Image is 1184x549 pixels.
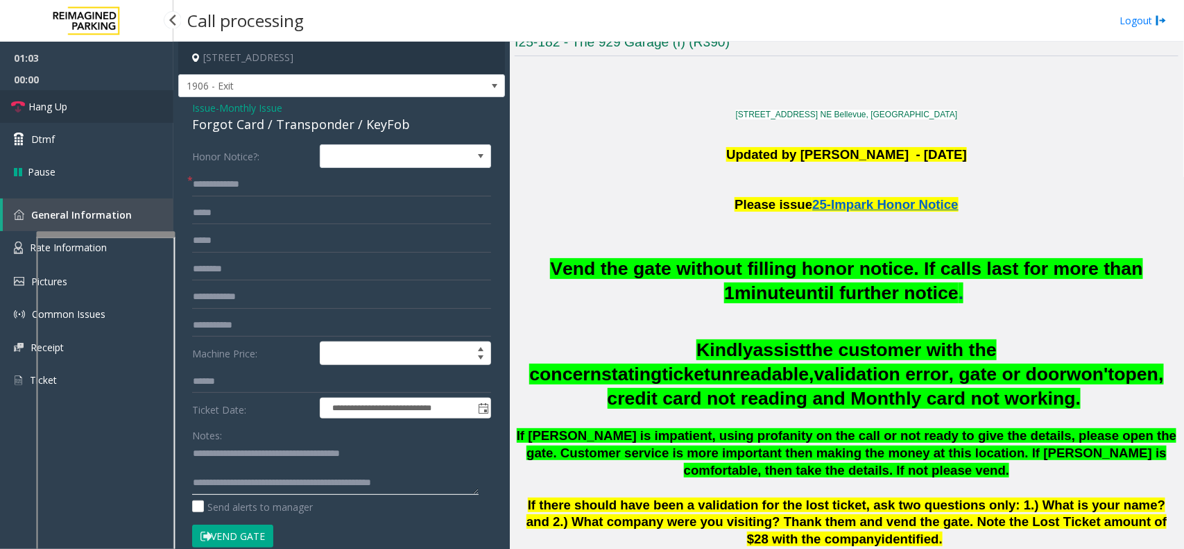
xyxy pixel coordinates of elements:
[550,258,1143,303] span: Vend the gate without filling honor notice. If calls last for more than 1
[219,101,282,115] span: Monthly Issue
[14,242,23,254] img: 'icon'
[529,339,996,385] span: the customer with the concern
[31,132,55,146] span: Dtmf
[1067,364,1115,385] span: won't
[471,353,490,364] span: Decrease value
[735,282,795,303] span: minute
[28,164,55,179] span: Pause
[796,282,959,303] span: until further notice
[31,275,67,288] span: Pictures
[216,101,282,115] span: -
[3,199,173,231] a: General Information
[192,115,491,134] div: Forgot Card / Transponder / KeyFob
[1119,13,1167,28] a: Logout
[14,210,24,220] img: 'icon'
[14,277,24,286] img: 'icon'
[1156,13,1167,28] img: logout
[32,307,105,321] span: Common Issues
[753,339,806,360] span: assist
[31,208,132,221] span: General Information
[28,99,67,114] span: Hang Up
[14,343,24,352] img: 'icon'
[14,374,23,387] img: 'icon'
[696,339,753,360] span: Kindly
[192,423,222,443] label: Notes:
[517,428,1177,478] span: If [PERSON_NAME] is impatient, using profanity on the call or not ready to give the details, plea...
[515,33,1178,56] h3: I25-182 - The 929 Garage (I) (R390)
[30,373,57,387] span: Ticket
[31,341,64,354] span: Receipt
[180,3,311,37] h3: Call processing
[192,525,273,548] button: Vend Gate
[14,309,25,320] img: 'icon'
[475,398,490,418] span: Toggle popup
[812,190,958,213] a: 25-Impark Honor Notice
[192,500,313,514] label: Send alerts to manager
[471,342,490,353] span: Increase value
[526,498,1167,547] span: If there should have been a validation for the lost ticket, ask two questions only: 1.) What is y...
[882,532,939,546] span: identified
[814,364,1067,385] span: validation error, gate or door
[189,398,316,419] label: Ticket Date:
[736,110,958,119] a: [STREET_ADDRESS] NE Bellevue, [GEOGRAPHIC_DATA]
[726,147,967,162] b: Updated by [PERSON_NAME] - [DATE]
[30,241,107,254] span: Rate Information
[939,532,943,546] span: .
[608,364,1164,409] span: open, credit card not reading and Monthly card not working.
[189,144,316,168] label: Honor Notice?:
[179,75,439,97] span: 1906 - Exit
[601,364,662,385] span: stating
[710,364,814,385] span: unreadable,
[959,282,963,303] span: .
[192,101,216,115] span: Issue
[662,364,711,385] span: ticket
[178,42,505,74] h4: [STREET_ADDRESS]
[735,197,812,212] span: Please issue
[812,197,958,212] span: 25-Impark Honor Notice
[189,341,316,365] label: Machine Price:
